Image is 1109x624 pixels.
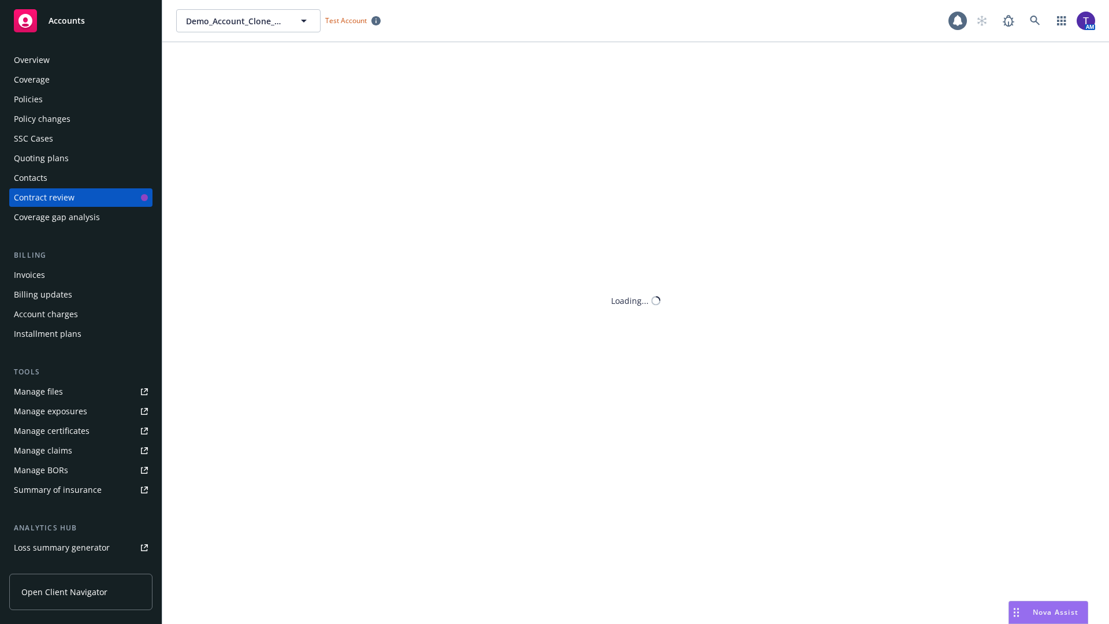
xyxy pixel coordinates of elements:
span: Nova Assist [1033,607,1078,617]
a: Report a Bug [997,9,1020,32]
div: Contract review [14,188,75,207]
span: Open Client Navigator [21,586,107,598]
a: Manage exposures [9,402,152,421]
div: Installment plans [14,325,81,343]
a: Manage certificates [9,422,152,440]
div: Policy changes [14,110,70,128]
div: Overview [14,51,50,69]
a: Accounts [9,5,152,37]
a: Contacts [9,169,152,187]
div: Account charges [14,305,78,324]
div: Billing [9,250,152,261]
div: Tools [9,366,152,378]
a: Installment plans [9,325,152,343]
a: Switch app [1050,9,1073,32]
div: Manage files [14,382,63,401]
a: Manage files [9,382,152,401]
div: Manage BORs [14,461,68,480]
a: Policy changes [9,110,152,128]
a: Policies [9,90,152,109]
div: Loss summary generator [14,538,110,557]
button: Demo_Account_Clone_QA_CR_Tests_Demo [176,9,321,32]
a: Loss summary generator [9,538,152,557]
div: Analytics hub [9,522,152,534]
div: Contacts [14,169,47,187]
a: Quoting plans [9,149,152,168]
div: Coverage gap analysis [14,208,100,226]
span: Accounts [49,16,85,25]
div: Loading... [611,295,649,307]
a: Account charges [9,305,152,324]
a: Invoices [9,266,152,284]
div: Quoting plans [14,149,69,168]
a: Coverage gap analysis [9,208,152,226]
div: SSC Cases [14,129,53,148]
div: Billing updates [14,285,72,304]
a: Start snowing [970,9,993,32]
button: Nova Assist [1008,601,1088,624]
div: Manage certificates [14,422,90,440]
a: Coverage [9,70,152,89]
a: Billing updates [9,285,152,304]
div: Summary of insurance [14,481,102,499]
div: Policies [14,90,43,109]
span: Test Account [321,14,385,27]
a: Summary of insurance [9,481,152,499]
a: Search [1024,9,1047,32]
a: Contract review [9,188,152,207]
div: Invoices [14,266,45,284]
a: Manage claims [9,441,152,460]
div: Coverage [14,70,50,89]
a: Overview [9,51,152,69]
div: Manage claims [14,441,72,460]
span: Demo_Account_Clone_QA_CR_Tests_Demo [186,15,286,27]
img: photo [1077,12,1095,30]
div: Drag to move [1009,601,1024,623]
span: Test Account [325,16,367,25]
a: SSC Cases [9,129,152,148]
div: Manage exposures [14,402,87,421]
a: Manage BORs [9,461,152,480]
